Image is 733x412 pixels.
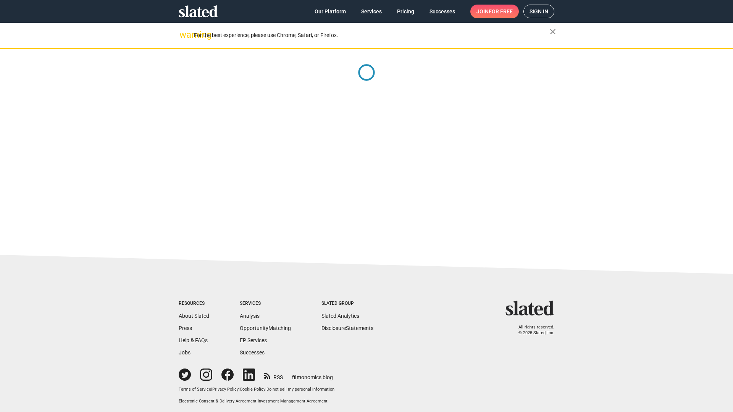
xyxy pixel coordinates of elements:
[321,325,373,331] a: DisclosureStatements
[361,5,382,18] span: Services
[179,313,209,319] a: About Slated
[292,374,301,380] span: film
[179,30,189,39] mat-icon: warning
[423,5,461,18] a: Successes
[530,5,548,18] span: Sign in
[179,399,257,404] a: Electronic Consent & Delivery Agreement
[179,349,191,356] a: Jobs
[292,368,333,381] a: filmonomics blog
[240,325,291,331] a: OpportunityMatching
[355,5,388,18] a: Services
[523,5,554,18] a: Sign in
[212,387,239,392] a: Privacy Policy
[476,5,513,18] span: Join
[265,387,266,392] span: |
[240,337,267,343] a: EP Services
[308,5,352,18] a: Our Platform
[179,325,192,331] a: Press
[321,313,359,319] a: Slated Analytics
[211,387,212,392] span: |
[429,5,455,18] span: Successes
[510,325,554,336] p: All rights reserved. © 2025 Slated, Inc.
[266,387,334,393] button: Do not sell my personal information
[194,30,550,40] div: For the best experience, please use Chrome, Safari, or Firefox.
[240,349,265,356] a: Successes
[489,5,513,18] span: for free
[240,313,260,319] a: Analysis
[315,5,346,18] span: Our Platform
[179,337,208,343] a: Help & FAQs
[397,5,414,18] span: Pricing
[179,387,211,392] a: Terms of Service
[264,369,283,381] a: RSS
[240,301,291,307] div: Services
[239,387,240,392] span: |
[321,301,373,307] div: Slated Group
[391,5,420,18] a: Pricing
[257,399,258,404] span: |
[240,387,265,392] a: Cookie Policy
[179,301,209,307] div: Resources
[258,399,328,404] a: Investment Management Agreement
[470,5,519,18] a: Joinfor free
[548,27,557,36] mat-icon: close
